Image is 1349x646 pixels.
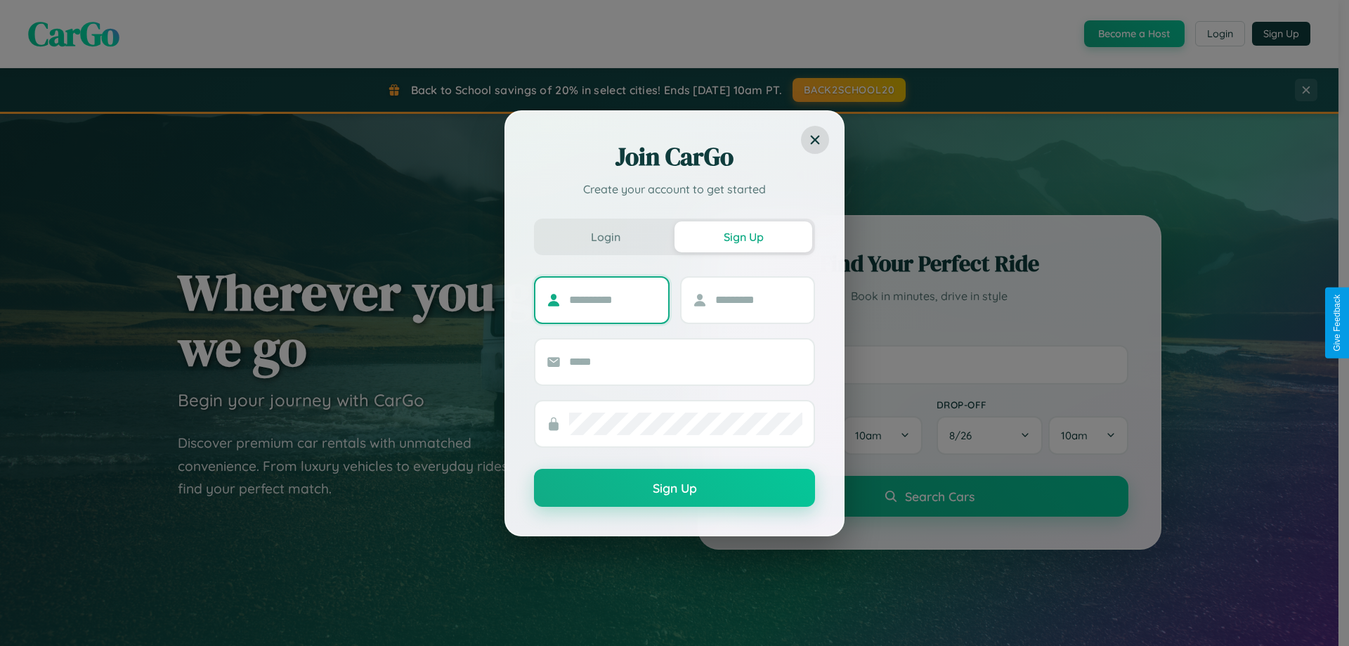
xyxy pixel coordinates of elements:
[674,221,812,252] button: Sign Up
[534,140,815,174] h2: Join CarGo
[534,181,815,198] p: Create your account to get started
[534,469,815,507] button: Sign Up
[537,221,674,252] button: Login
[1332,295,1342,351] div: Give Feedback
